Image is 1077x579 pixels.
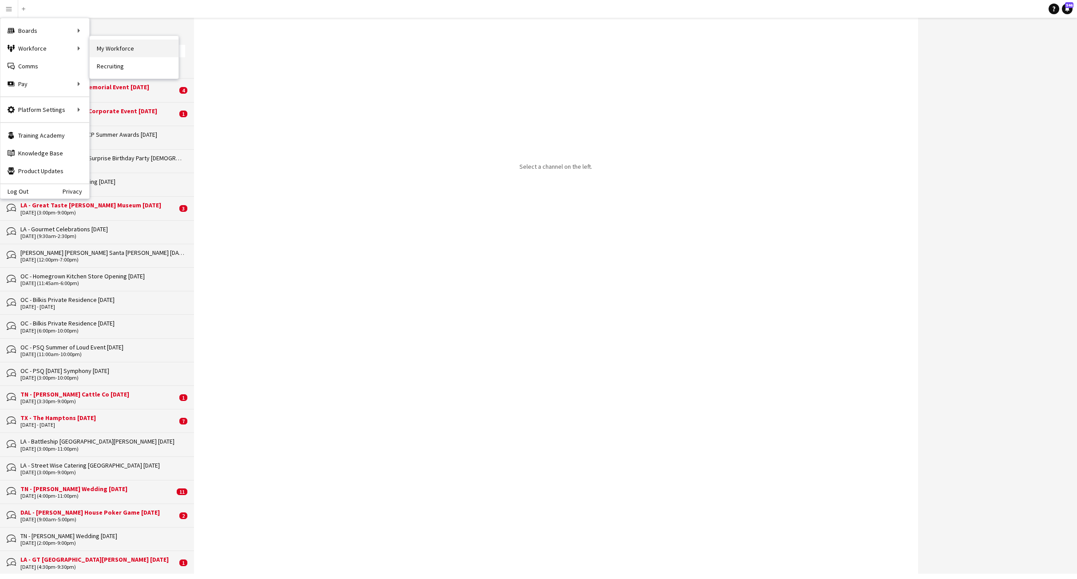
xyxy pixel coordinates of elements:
div: DAL - [PERSON_NAME] House Poker Game [DATE] [20,508,177,516]
div: TN - [PERSON_NAME] Cattle Co [DATE] [20,390,177,398]
div: [DATE] (9:30am-2:30pm) [20,233,185,239]
div: [DATE] (4:30pm-10:00pm) [20,162,185,168]
a: Log Out [0,188,28,195]
div: [DATE] (9:00am-5:00pm) [20,516,177,523]
div: [DATE] (4:00pm-11:00pm) [20,493,174,499]
div: LA - Battleship [GEOGRAPHIC_DATA][PERSON_NAME] [DATE] [20,437,185,445]
div: [DATE] - [DATE] [20,422,177,428]
span: 3 [179,205,187,212]
div: [DATE] (3:00pm-10:00pm) [20,375,185,381]
div: LA - Great Taste [PERSON_NAME] Museum [DATE] [20,201,177,209]
div: Pay [0,75,89,93]
div: OC - Bilkis Private Residence [DATE] [20,296,185,304]
div: [DATE] (4:30pm-9:30pm) [20,564,177,570]
div: [PERSON_NAME] of LA - Corporate Event [DATE] [20,107,177,115]
div: [DATE] (11:45am-6:00pm) [20,280,185,286]
div: [DATE] (3:30pm-9:00pm) [20,398,177,405]
div: [DATE] - [DATE] [20,304,185,310]
div: [DATE] (11:00am-10:00pm) [20,351,185,357]
div: Boards [0,22,89,40]
div: [DATE] - [DATE] [20,186,185,192]
a: Knowledge Base [0,144,89,162]
div: OC - PSQ [DATE] Symphony [DATE] [20,367,185,375]
a: 546 [1062,4,1073,14]
a: Training Academy [0,127,89,144]
a: Comms [0,57,89,75]
div: [DATE] (3:00pm-11:00pm) [20,446,185,452]
div: [DATE] (3:00pm-9:00pm) [20,210,177,216]
div: Workforce [0,40,89,57]
div: [DATE] - [DATE] [20,139,185,145]
div: [DATE] (12:00pm-7:00pm) [20,257,185,263]
p: Select a channel on the left. [519,163,592,171]
div: [DATE] (2:00pm-9:00pm) [20,540,185,546]
div: [DATE] (3:30pm-9:00pm) [20,91,177,98]
span: 11 [177,488,187,495]
a: My Workforce [90,40,178,57]
div: [PERSON_NAME] [PERSON_NAME] Santa [PERSON_NAME] [DATE] [20,249,185,257]
div: LA - Gourmet Celebrations [DATE] [20,225,185,233]
span: 1 [179,111,187,117]
a: Product Updates [0,162,89,180]
div: Platform Settings [0,101,89,119]
div: [PERSON_NAME] of LA - AICP Summer Awards [DATE] [20,131,185,139]
span: 1 [179,559,187,566]
div: TN - [PERSON_NAME] Wedding [DATE] [20,532,185,540]
div: LA - GT [GEOGRAPHIC_DATA][PERSON_NAME] [DATE] [20,555,177,563]
span: 7 [179,418,187,424]
div: [DATE] (6:00pm-10:00pm) [20,328,185,334]
div: LA - [PERSON_NAME] - Memorial Event [DATE] [20,83,177,91]
div: TN - [PERSON_NAME] Wedding [DATE] [20,485,174,493]
a: Recruiting [90,57,178,75]
div: [DATE] (2:00pm-8:00pm) [20,115,177,121]
span: 2 [179,512,187,519]
div: LA - [PERSON_NAME] 30th Surprise Birthday Party [DEMOGRAPHIC_DATA] [20,154,185,162]
div: OC - Homegrown Kitchen Store Opening [DATE] [20,272,185,280]
div: OC - Turnip Anaheim Wedding [DATE] [20,178,185,186]
div: [DATE] (3:00pm-9:00pm) [20,469,185,476]
div: OC - Bilkis Private Residence [DATE] [20,319,185,327]
span: 546 [1065,2,1073,8]
div: OC - PSQ Summer of Loud Event [DATE] [20,343,185,351]
span: 1 [179,394,187,401]
div: LA - Street Wise Catering [GEOGRAPHIC_DATA] [DATE] [20,461,185,469]
a: Privacy [63,188,89,195]
div: TX - The Hamptons [DATE] [20,414,177,422]
span: 4 [179,87,187,94]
